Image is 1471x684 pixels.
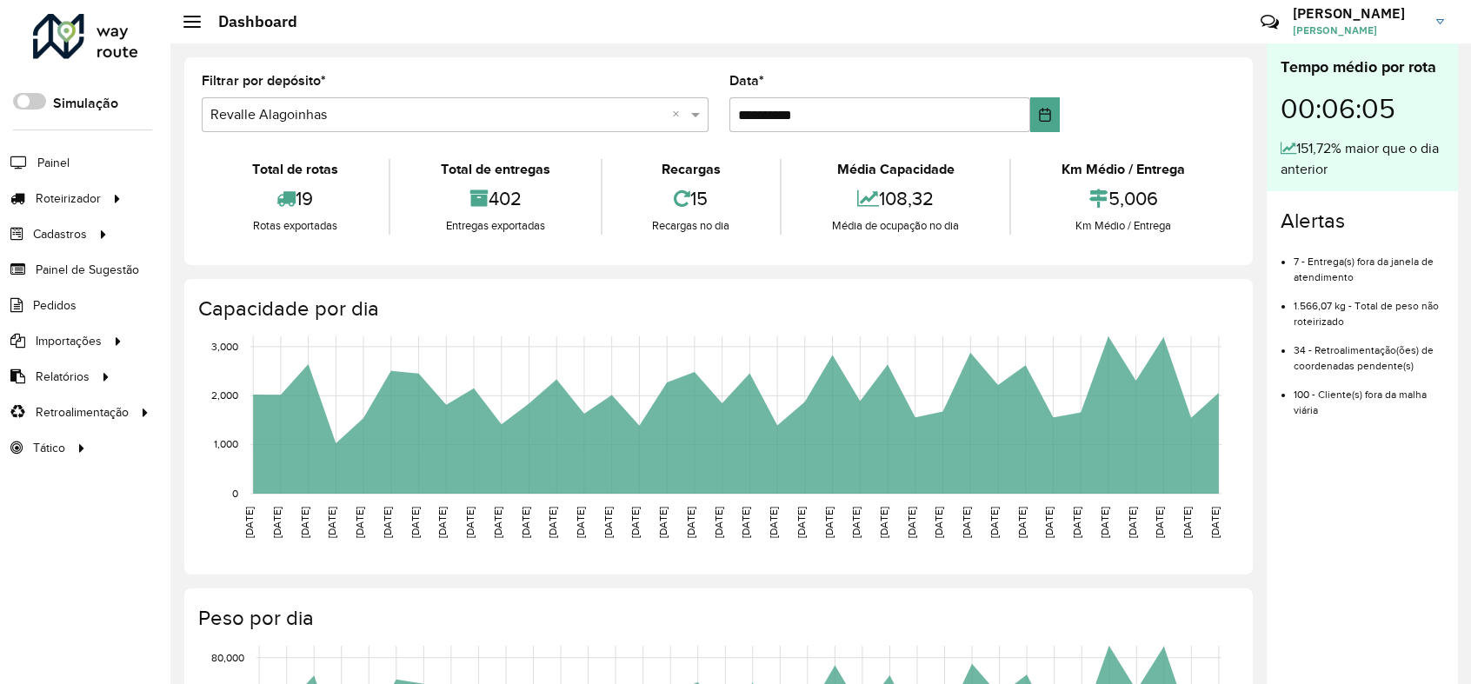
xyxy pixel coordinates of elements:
[382,507,393,538] text: [DATE]
[933,507,944,538] text: [DATE]
[1099,507,1110,538] text: [DATE]
[464,507,476,538] text: [DATE]
[1043,507,1055,538] text: [DATE]
[37,154,70,172] span: Painel
[53,93,118,114] label: Simulação
[1294,329,1444,374] li: 34 - Retroalimentação(ões) de coordenadas pendente(s)
[786,180,1005,217] div: 108,32
[685,507,696,538] text: [DATE]
[1209,507,1221,538] text: [DATE]
[1015,180,1231,217] div: 5,006
[1071,507,1082,538] text: [DATE]
[729,70,764,91] label: Data
[1251,3,1288,41] a: Contato Rápido
[547,507,558,538] text: [DATE]
[629,507,641,538] text: [DATE]
[33,225,87,243] span: Cadastros
[672,104,687,125] span: Clear all
[409,507,421,538] text: [DATE]
[1293,23,1423,38] span: [PERSON_NAME]
[575,507,586,538] text: [DATE]
[786,217,1005,235] div: Média de ocupação no dia
[243,507,255,538] text: [DATE]
[878,507,889,538] text: [DATE]
[520,507,531,538] text: [DATE]
[1016,507,1028,538] text: [DATE]
[1181,507,1193,538] text: [DATE]
[713,507,724,538] text: [DATE]
[492,507,503,538] text: [DATE]
[961,507,972,538] text: [DATE]
[271,507,283,538] text: [DATE]
[657,507,669,538] text: [DATE]
[201,12,297,31] h2: Dashboard
[795,507,807,538] text: [DATE]
[1294,374,1444,418] li: 100 - Cliente(s) fora da malha viária
[395,180,596,217] div: 402
[36,189,101,208] span: Roteirizador
[1281,79,1444,138] div: 00:06:05
[36,368,90,386] span: Relatórios
[206,217,384,235] div: Rotas exportadas
[1015,217,1231,235] div: Km Médio / Entrega
[1281,209,1444,234] h4: Alertas
[33,439,65,457] span: Tático
[211,652,244,663] text: 80,000
[211,389,238,401] text: 2,000
[1281,138,1444,180] div: 151,72% maior que o dia anterior
[206,180,384,217] div: 19
[786,159,1005,180] div: Média Capacidade
[906,507,917,538] text: [DATE]
[988,507,1000,538] text: [DATE]
[607,180,776,217] div: 15
[823,507,835,538] text: [DATE]
[1294,241,1444,285] li: 7 - Entrega(s) fora da janela de atendimento
[1015,159,1231,180] div: Km Médio / Entrega
[36,403,129,422] span: Retroalimentação
[395,217,596,235] div: Entregas exportadas
[395,159,596,180] div: Total de entregas
[232,488,238,499] text: 0
[206,159,384,180] div: Total de rotas
[607,217,776,235] div: Recargas no dia
[36,332,102,350] span: Importações
[198,296,1235,322] h4: Capacidade por dia
[33,296,77,315] span: Pedidos
[202,70,326,91] label: Filtrar por depósito
[1294,285,1444,329] li: 1.566,07 kg - Total de peso não roteirizado
[1281,56,1444,79] div: Tempo médio por rota
[1293,5,1423,22] h3: [PERSON_NAME]
[198,606,1235,631] h4: Peso por dia
[36,261,139,279] span: Painel de Sugestão
[1127,507,1138,538] text: [DATE]
[214,439,238,450] text: 1,000
[768,507,779,538] text: [DATE]
[740,507,751,538] text: [DATE]
[354,507,365,538] text: [DATE]
[326,507,337,538] text: [DATE]
[1030,97,1060,132] button: Choose Date
[602,507,614,538] text: [DATE]
[850,507,862,538] text: [DATE]
[1154,507,1165,538] text: [DATE]
[299,507,310,538] text: [DATE]
[436,507,448,538] text: [DATE]
[211,341,238,352] text: 3,000
[607,159,776,180] div: Recargas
